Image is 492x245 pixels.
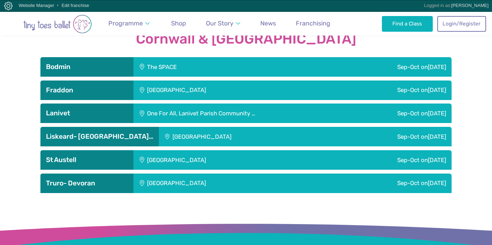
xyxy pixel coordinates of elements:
h3: Lanivet [46,109,128,117]
a: Find a Class [382,16,433,31]
a: Franchising [293,16,333,31]
a: Shop [168,16,189,31]
div: Sep-Oct on [324,127,452,146]
span: [DATE] [428,110,446,117]
a: News [257,16,279,31]
div: Sep-Oct on [349,104,452,123]
strong: Cornwall & [GEOGRAPHIC_DATA] [40,31,452,47]
h3: Liskeard- [GEOGRAPHIC_DATA]… [46,132,153,141]
div: [GEOGRAPHIC_DATA] [133,150,313,170]
span: [DATE] [428,133,446,140]
a: Our Story [203,16,244,31]
span: [DATE] [428,63,446,70]
a: Login/Register [437,16,486,31]
a: Edit franchise [62,3,89,8]
a: Website Manager [19,3,54,8]
div: [GEOGRAPHIC_DATA] [159,127,324,146]
a: Programme [105,16,153,31]
div: [GEOGRAPHIC_DATA] [133,81,313,100]
div: The SPACE [133,57,276,77]
img: Copper Bay Digital CMS [4,2,13,10]
div: Logged in as: [424,0,489,11]
div: Sep-Oct on [276,57,452,77]
h3: Truro- Devoran [46,179,128,187]
span: [DATE] [428,179,446,186]
span: [DATE] [428,86,446,93]
span: Shop [171,20,186,27]
a: [PERSON_NAME] [451,3,489,8]
div: Sep-Oct on [313,81,452,100]
h3: Fraddon [46,86,128,94]
img: tiny toes ballet [9,15,106,33]
h3: Bodmin [46,63,128,71]
span: Our Story [206,20,233,27]
div: One For All, Lanivet Parish Community … [133,104,349,123]
a: Go to home page [9,11,106,36]
div: Sep-Oct on [313,150,452,170]
span: Programme [108,20,143,27]
div: Sep-Oct on [313,174,452,193]
span: News [260,20,276,27]
h3: St Austell [46,156,128,164]
div: [GEOGRAPHIC_DATA] [133,174,313,193]
span: Franchising [296,20,330,27]
span: [DATE] [428,156,446,163]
